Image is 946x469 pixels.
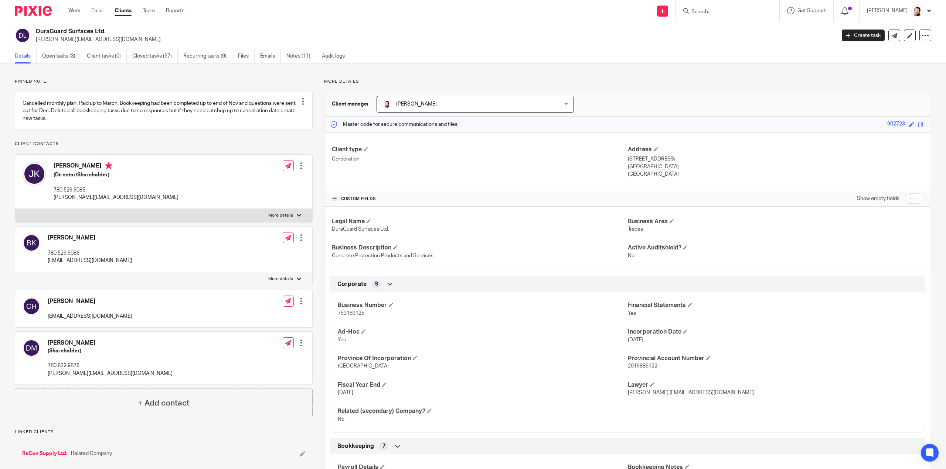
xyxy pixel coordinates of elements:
[183,49,232,63] a: Recurring tasks (6)
[338,355,627,362] h4: Province Of Incorporation
[842,30,885,41] a: Create task
[628,163,923,170] p: [GEOGRAPHIC_DATA]
[382,100,391,108] img: Jayde%20Headshot.jpg
[322,49,350,63] a: Audit logs
[330,121,457,128] p: Master code for secure communications and files
[332,146,627,154] h4: Client type
[338,390,353,395] span: [DATE]
[338,417,344,422] span: No
[332,155,627,163] p: Corporation
[911,5,923,17] img: Jayde%20Headshot.jpg
[23,339,40,357] img: svg%3E
[48,297,132,305] h4: [PERSON_NAME]
[628,227,643,232] span: Trades
[23,162,46,186] img: svg%3E
[166,7,184,14] a: Reports
[48,339,173,347] h4: [PERSON_NAME]
[268,276,293,282] p: More details
[36,28,672,35] h2: DuraGuard Surfaces Ltd.
[15,6,52,16] img: Pixie
[628,355,918,362] h4: Provincial Account Number
[15,49,37,63] a: Details
[286,49,316,63] a: Notes (11)
[132,49,178,63] a: Closed tasks (57)
[42,49,81,63] a: Open tasks (3)
[48,370,173,377] p: [PERSON_NAME][EMAIL_ADDRESS][DOMAIN_NAME]
[382,442,385,450] span: 7
[332,227,389,232] span: DuraGuard Surfaces Ltd.
[15,429,313,435] p: Linked clients
[628,253,634,258] span: No
[48,257,132,264] p: [EMAIL_ADDRESS][DOMAIN_NAME]
[15,79,313,85] p: Pinned note
[54,162,178,171] h4: [PERSON_NAME]
[68,7,80,14] a: Work
[338,363,389,369] span: [GEOGRAPHIC_DATA]
[375,280,378,288] span: 9
[48,313,132,320] p: [EMAIL_ADDRESS][DOMAIN_NAME]
[48,234,132,242] h4: [PERSON_NAME]
[91,7,103,14] a: Email
[867,7,908,14] p: [PERSON_NAME]
[628,328,918,336] h4: Incorporation Date
[48,362,173,369] p: 780.832.9876
[338,328,627,336] h4: Ad-Hoc
[36,36,831,43] p: [PERSON_NAME][EMAIL_ADDRESS][DOMAIN_NAME]
[48,347,173,355] h5: (Shareholder)
[54,194,178,201] p: [PERSON_NAME][EMAIL_ADDRESS][DOMAIN_NAME]
[628,337,643,342] span: [DATE]
[628,390,754,395] span: [PERSON_NAME] [EMAIL_ADDRESS][DOMAIN_NAME]
[54,171,178,179] h5: (Director/Shareholder)
[396,101,437,107] span: [PERSON_NAME]
[15,28,30,43] img: svg%3E
[691,9,757,15] input: Search
[71,450,112,457] span: Related Company
[628,311,636,316] span: Yes
[338,311,364,316] span: 753189125
[332,244,627,252] h4: Business Description
[143,7,155,14] a: Team
[268,213,293,218] p: More details
[337,442,374,450] span: Bookkeeping
[797,8,826,13] span: Get Support
[87,49,127,63] a: Client tasks (0)
[23,297,40,315] img: svg%3E
[628,218,923,225] h4: Business Area
[337,280,367,288] span: Corporate
[54,186,178,194] p: 780.529.9085
[115,7,132,14] a: Clients
[628,155,923,163] p: [STREET_ADDRESS]
[332,100,369,108] h3: Client manager
[105,162,112,169] i: Primary
[138,397,190,409] h4: + Add contact
[324,79,931,85] p: More details
[628,301,918,309] h4: Financial Statements
[332,196,627,202] h4: CUSTOM FIELDS
[338,407,627,415] h4: Related (secondary) Company?
[332,218,627,225] h4: Legal Name
[22,450,67,457] a: ReCon Supply Ltd.
[857,195,899,202] label: Show empty fields
[338,337,346,342] span: Yes
[628,381,918,389] h4: Lawyer
[887,120,905,129] div: 902723
[628,170,923,178] p: [GEOGRAPHIC_DATA]
[628,244,923,252] h4: Active Auditshield?
[338,301,627,309] h4: Business Number
[238,49,255,63] a: Files
[628,363,657,369] span: 2019886122
[48,249,132,257] p: 780.529.9086
[628,146,923,154] h4: Address
[23,234,40,252] img: svg%3E
[332,253,433,258] span: Concrete Protection Products and Services
[260,49,281,63] a: Emails
[15,141,313,147] p: Client contacts
[338,381,627,389] h4: Fiscal Year End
